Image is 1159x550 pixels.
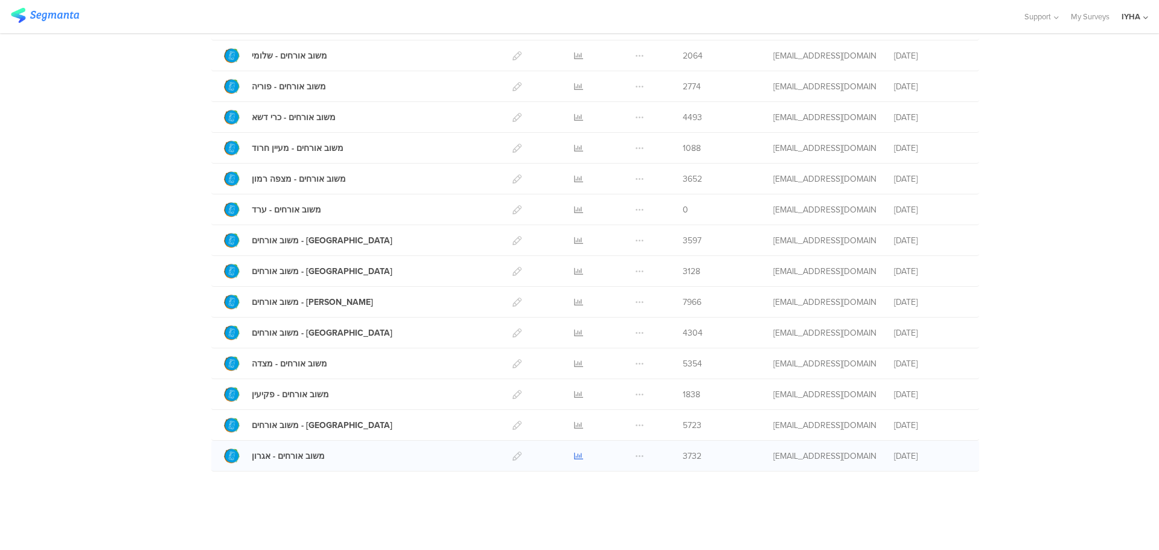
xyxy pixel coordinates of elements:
div: [DATE] [894,234,966,247]
div: ofir@iyha.org.il [773,327,876,339]
a: משוב אורחים - [GEOGRAPHIC_DATA] [224,417,392,433]
div: [DATE] [894,142,966,155]
div: [DATE] [894,388,966,401]
a: משוב אורחים - מעיין חרוד [224,140,343,156]
div: משוב אורחים - רבין [252,296,373,309]
div: [DATE] [894,50,966,62]
span: 2774 [683,80,701,93]
span: 3732 [683,450,701,462]
div: [DATE] [894,327,966,339]
a: משוב אורחים - [GEOGRAPHIC_DATA] [224,232,392,248]
span: 4493 [683,111,702,124]
a: משוב אורחים - מצדה [224,356,327,371]
div: משוב אורחים - אילת [252,419,392,432]
a: משוב אורחים - כרי דשא [224,109,336,125]
span: 4304 [683,327,703,339]
a: משוב אורחים - [PERSON_NAME] [224,294,373,310]
div: משוב אורחים - אגרון [252,450,325,462]
div: ofir@iyha.org.il [773,357,876,370]
div: משוב אורחים - ערד [252,203,321,216]
div: משוב אורחים - פוריה [252,80,326,93]
div: ofir@iyha.org.il [773,111,876,124]
a: משוב אורחים - פוריה [224,78,326,94]
div: IYHA [1122,11,1140,22]
a: משוב אורחים - אגרון [224,448,325,464]
div: ofir@iyha.org.il [773,265,876,278]
span: 7966 [683,296,701,309]
a: משוב אורחים - [GEOGRAPHIC_DATA] [224,263,392,279]
div: [DATE] [894,357,966,370]
div: [DATE] [894,111,966,124]
a: משוב אורחים - [GEOGRAPHIC_DATA] [224,325,392,341]
div: משוב אורחים - כרי דשא [252,111,336,124]
span: 3652 [683,173,702,185]
div: ofir@iyha.org.il [773,388,876,401]
div: משוב אורחים - עין גדי [252,234,392,247]
div: ofir@iyha.org.il [773,142,876,155]
a: משוב אורחים - ערד [224,202,321,217]
div: ofir@iyha.org.il [773,450,876,462]
div: משוב אורחים - פקיעין [252,388,329,401]
div: משוב אורחים - בית שאן [252,327,392,339]
div: [DATE] [894,450,966,462]
span: 5723 [683,419,701,432]
div: [DATE] [894,203,966,216]
div: ofir@iyha.org.il [773,203,876,216]
a: משוב אורחים - פקיעין [224,386,329,402]
div: משוב אורחים - מצפה רמון [252,173,346,185]
div: ofir@iyha.org.il [773,296,876,309]
div: ofir@iyha.org.il [773,234,876,247]
div: [DATE] [894,80,966,93]
a: משוב אורחים - מצפה רמון [224,171,346,187]
span: 3128 [683,265,700,278]
span: Support [1024,11,1051,22]
div: [DATE] [894,265,966,278]
span: 1838 [683,388,700,401]
span: 5354 [683,357,702,370]
img: segmanta logo [11,8,79,23]
div: [DATE] [894,296,966,309]
span: 0 [683,203,688,216]
div: [DATE] [894,419,966,432]
a: משוב אורחים - שלומי [224,48,327,63]
span: 2064 [683,50,703,62]
span: 3597 [683,234,701,247]
div: משוב אורחים - מעיין חרוד [252,142,343,155]
div: ofir@iyha.org.il [773,419,876,432]
div: ofir@iyha.org.il [773,50,876,62]
span: 1088 [683,142,701,155]
div: [DATE] [894,173,966,185]
div: משוב אורחים - תל אביב [252,265,392,278]
div: משוב אורחים - שלומי [252,50,327,62]
div: משוב אורחים - מצדה [252,357,327,370]
div: ofir@iyha.org.il [773,173,876,185]
div: ofir@iyha.org.il [773,80,876,93]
